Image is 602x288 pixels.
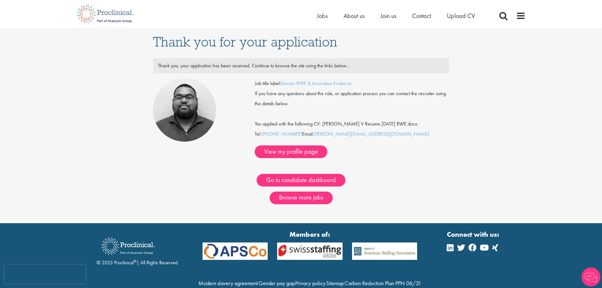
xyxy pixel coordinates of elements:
a: [PERSON_NAME][EMAIL_ADDRESS][DOMAIN_NAME] [314,131,429,137]
img: APSCo [198,242,273,260]
img: Proclinical Recruitment [97,233,160,259]
div: Job title label [250,78,454,89]
sup: ® [134,259,137,264]
div: If you have any questions about the role, or application process you can contact the recruiter us... [250,89,454,109]
a: Go to candidate dashboard [257,174,345,187]
iframe: reCAPTCHA [4,265,85,284]
a: Gender pay gap [258,279,295,287]
img: APSCo [272,242,347,260]
img: Chatbot [581,267,600,286]
div: © 2023 Proclinical | All Rights Reserved [97,233,178,267]
img: Ashley Bennett [153,78,216,142]
a: Upload CV [447,12,475,20]
a: About us [344,12,365,20]
a: [PHONE_NUMBER] [261,131,302,137]
a: Browse more jobs [270,192,333,204]
a: Join us [380,12,396,20]
a: Jobs [317,12,328,20]
strong: Members of: [203,230,417,239]
a: Contact [412,12,431,20]
span: Thank you for your application [153,33,337,50]
div: Tel: Email: [255,78,449,158]
div: Thank you, your application has been received. Continue to browse the site using the links below... [153,61,449,71]
a: Modern slavery agreement [198,279,258,287]
a: Privacy policy [295,279,325,287]
div: You applied with the following CV: [PERSON_NAME] V Resume [DATE] RWE.docx. [250,109,454,129]
a: Director RWE & Innovative Evidence [280,80,351,87]
strong: Connect with us: [447,230,501,239]
a: Carbon Reduction Plan PPN 06/21 [344,279,421,287]
img: APSCo [347,242,422,260]
a: View my profile page [255,145,327,158]
a: Sitemap [326,279,344,287]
